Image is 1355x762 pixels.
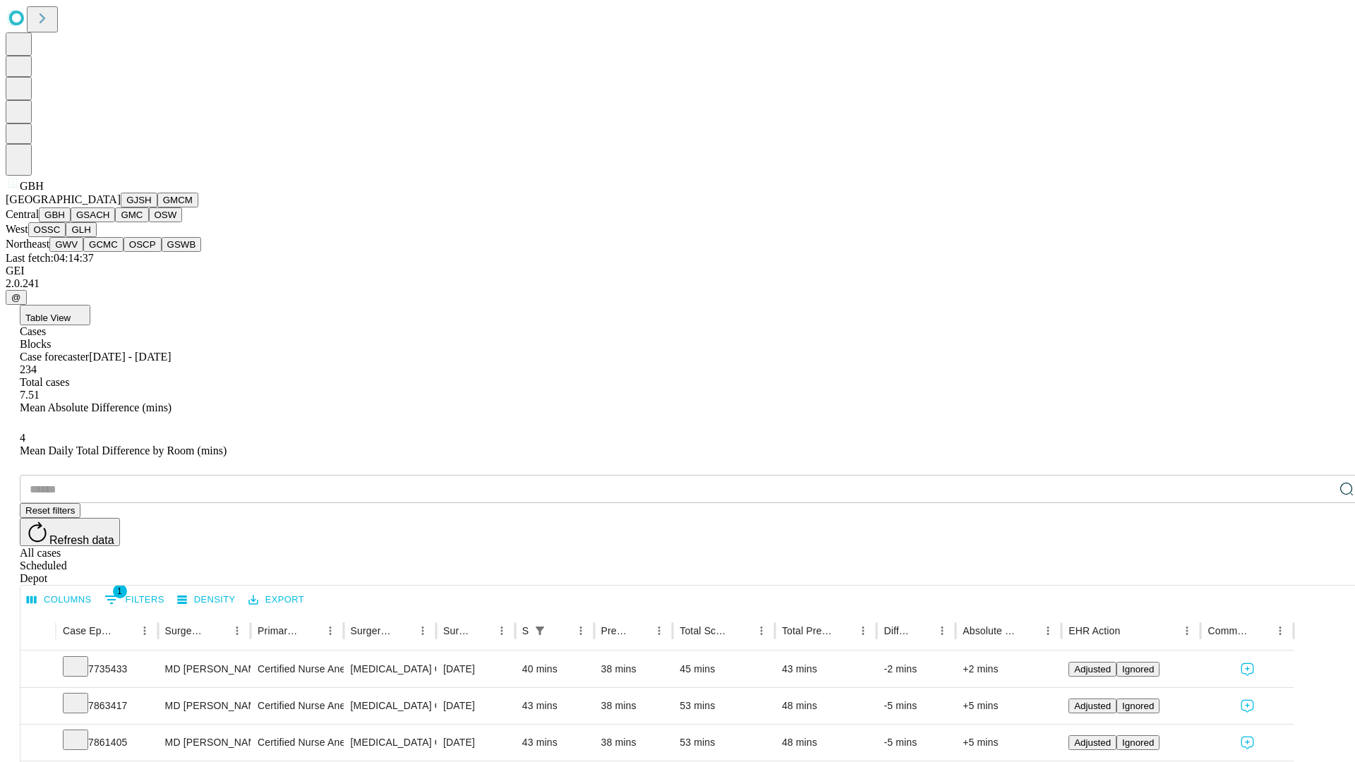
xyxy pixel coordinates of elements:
[630,621,649,641] button: Sort
[443,625,471,636] div: Surgery Date
[20,351,89,363] span: Case forecaster
[1251,621,1270,641] button: Sort
[11,292,21,303] span: @
[115,207,148,222] button: GMC
[207,621,227,641] button: Sort
[227,621,247,641] button: Menu
[63,651,151,687] div: 7735433
[63,625,114,636] div: Case Epic Id
[1270,621,1290,641] button: Menu
[39,207,71,222] button: GBH
[1116,662,1160,677] button: Ignored
[28,222,66,237] button: OSSC
[20,305,90,325] button: Table View
[522,651,587,687] div: 40 mins
[963,625,1017,636] div: Absolute Difference
[351,688,429,724] div: [MEDICAL_DATA] CA SCRN NOT HI RSK
[601,625,629,636] div: Predicted In Room Duration
[258,725,336,761] div: Certified Nurse Anesthetist
[165,725,243,761] div: MD [PERSON_NAME]
[20,376,69,388] span: Total cases
[20,389,40,401] span: 7.51
[530,621,550,641] button: Show filters
[833,621,853,641] button: Sort
[157,193,198,207] button: GMCM
[884,725,948,761] div: -5 mins
[963,651,1054,687] div: +2 mins
[393,621,413,641] button: Sort
[649,621,669,641] button: Menu
[28,731,49,756] button: Expand
[443,688,508,724] div: [DATE]
[752,621,771,641] button: Menu
[115,621,135,641] button: Sort
[28,694,49,719] button: Expand
[124,237,162,252] button: OSCP
[884,651,948,687] div: -2 mins
[413,621,433,641] button: Menu
[113,584,127,598] span: 1
[522,688,587,724] div: 43 mins
[680,625,730,636] div: Total Scheduled Duration
[1208,625,1248,636] div: Comments
[680,688,768,724] div: 53 mins
[680,651,768,687] div: 45 mins
[6,238,49,250] span: Northeast
[601,688,666,724] div: 38 mins
[351,725,429,761] div: [MEDICAL_DATA] CA SCRN NOT HI RSK
[101,588,168,611] button: Show filters
[320,621,340,641] button: Menu
[20,432,25,444] span: 4
[135,621,155,641] button: Menu
[6,193,121,205] span: [GEOGRAPHIC_DATA]
[20,518,120,546] button: Refresh data
[913,621,932,641] button: Sort
[149,207,183,222] button: OSW
[28,658,49,682] button: Expand
[522,725,587,761] div: 43 mins
[20,401,171,413] span: Mean Absolute Difference (mins)
[492,621,512,641] button: Menu
[20,445,227,456] span: Mean Daily Total Difference by Room (mins)
[6,277,1349,290] div: 2.0.241
[1116,698,1160,713] button: Ignored
[6,223,28,235] span: West
[1018,621,1038,641] button: Sort
[853,621,873,641] button: Menu
[472,621,492,641] button: Sort
[601,651,666,687] div: 38 mins
[571,621,591,641] button: Menu
[1068,735,1116,750] button: Adjusted
[49,237,83,252] button: GWV
[884,625,911,636] div: Difference
[782,725,870,761] div: 48 mins
[25,505,75,516] span: Reset filters
[83,237,124,252] button: GCMC
[245,589,308,611] button: Export
[63,725,151,761] div: 7861405
[1122,664,1154,675] span: Ignored
[165,688,243,724] div: MD [PERSON_NAME]
[1074,701,1111,711] span: Adjusted
[522,625,529,636] div: Scheduled In Room Duration
[351,625,392,636] div: Surgery Name
[6,290,27,305] button: @
[258,651,336,687] div: Certified Nurse Anesthetist
[1177,621,1197,641] button: Menu
[530,621,550,641] div: 1 active filter
[443,725,508,761] div: [DATE]
[782,688,870,724] div: 48 mins
[63,688,151,724] div: 7863417
[963,725,1054,761] div: +5 mins
[351,651,429,687] div: [MEDICAL_DATA] CA SCRN NOT HI RSK
[963,688,1054,724] div: +5 mins
[1038,621,1058,641] button: Menu
[443,651,508,687] div: [DATE]
[258,688,336,724] div: Certified Nurse Anesthetist
[49,534,114,546] span: Refresh data
[884,688,948,724] div: -5 mins
[66,222,96,237] button: GLH
[165,625,206,636] div: Surgeon Name
[6,265,1349,277] div: GEI
[782,651,870,687] div: 43 mins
